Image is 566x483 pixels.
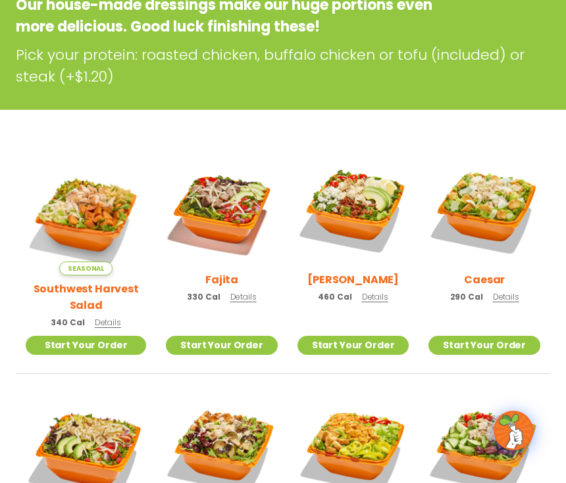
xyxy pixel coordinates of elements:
[187,291,220,303] span: 330 Cal
[362,291,388,302] span: Details
[26,281,146,313] h2: Southwest Harvest Salad
[166,336,278,355] a: Start Your Order
[95,317,121,328] span: Details
[297,154,409,266] img: Product photo for Cobb Salad
[51,317,84,329] span: 340 Cal
[230,291,257,302] span: Details
[26,154,146,275] img: Product photo for Southwest Harvest Salad
[166,154,278,266] img: Product photo for Fajita Salad
[205,271,238,288] h2: Fajita
[307,271,399,288] h2: [PERSON_NAME]
[318,291,351,303] span: 460 Cal
[26,336,146,355] a: Start Your Order
[450,291,483,303] span: 290 Cal
[428,336,540,355] a: Start Your Order
[495,412,532,449] img: wpChatIcon
[464,271,505,288] h2: Caesar
[16,44,550,87] p: Pick your protein: roasted chicken, buffalo chicken or tofu (included) or steak (+$1.20)
[493,291,519,302] span: Details
[428,154,540,266] img: Product photo for Caesar Salad
[297,336,409,355] a: Start Your Order
[59,262,113,275] span: Seasonal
